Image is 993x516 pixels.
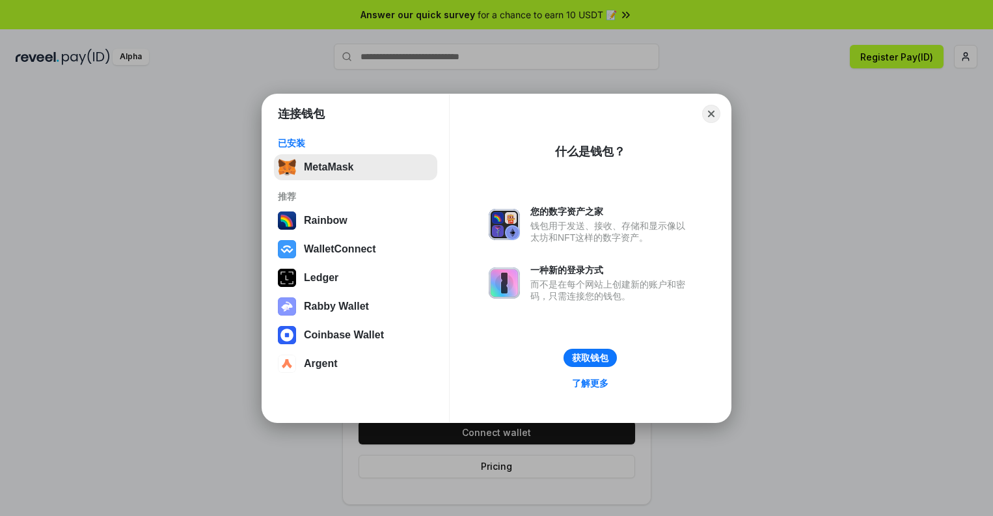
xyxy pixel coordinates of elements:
button: Argent [274,351,437,377]
img: svg+xml,%3Csvg%20width%3D%22120%22%20height%3D%22120%22%20viewBox%3D%220%200%20120%20120%22%20fil... [278,211,296,230]
button: 获取钱包 [564,349,617,367]
button: MetaMask [274,154,437,180]
div: 已安装 [278,137,433,149]
div: 一种新的登录方式 [530,264,692,276]
div: 您的数字资产之家 [530,206,692,217]
div: 获取钱包 [572,352,608,364]
div: Ledger [304,272,338,284]
div: 了解更多 [572,377,608,389]
div: 推荐 [278,191,433,202]
div: Rainbow [304,215,347,226]
div: 什么是钱包？ [555,144,625,159]
button: Rabby Wallet [274,293,437,319]
div: 而不是在每个网站上创建新的账户和密码，只需连接您的钱包。 [530,278,692,302]
button: Coinbase Wallet [274,322,437,348]
button: Rainbow [274,208,437,234]
img: svg+xml,%3Csvg%20xmlns%3D%22http%3A%2F%2Fwww.w3.org%2F2000%2Fsvg%22%20fill%3D%22none%22%20viewBox... [278,297,296,316]
a: 了解更多 [564,375,616,392]
div: WalletConnect [304,243,376,255]
div: MetaMask [304,161,353,173]
div: Rabby Wallet [304,301,369,312]
img: svg+xml,%3Csvg%20fill%3D%22none%22%20height%3D%2233%22%20viewBox%3D%220%200%2035%2033%22%20width%... [278,158,296,176]
div: 钱包用于发送、接收、存储和显示像以太坊和NFT这样的数字资产。 [530,220,692,243]
div: Coinbase Wallet [304,329,384,341]
button: WalletConnect [274,236,437,262]
img: svg+xml,%3Csvg%20width%3D%2228%22%20height%3D%2228%22%20viewBox%3D%220%200%2028%2028%22%20fill%3D... [278,355,296,373]
img: svg+xml,%3Csvg%20xmlns%3D%22http%3A%2F%2Fwww.w3.org%2F2000%2Fsvg%22%20fill%3D%22none%22%20viewBox... [489,209,520,240]
img: svg+xml,%3Csvg%20xmlns%3D%22http%3A%2F%2Fwww.w3.org%2F2000%2Fsvg%22%20fill%3D%22none%22%20viewBox... [489,267,520,299]
img: svg+xml,%3Csvg%20width%3D%2228%22%20height%3D%2228%22%20viewBox%3D%220%200%2028%2028%22%20fill%3D... [278,240,296,258]
button: Close [702,105,720,123]
div: Argent [304,358,338,370]
img: svg+xml,%3Csvg%20width%3D%2228%22%20height%3D%2228%22%20viewBox%3D%220%200%2028%2028%22%20fill%3D... [278,326,296,344]
button: Ledger [274,265,437,291]
h1: 连接钱包 [278,106,325,122]
img: svg+xml,%3Csvg%20xmlns%3D%22http%3A%2F%2Fwww.w3.org%2F2000%2Fsvg%22%20width%3D%2228%22%20height%3... [278,269,296,287]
